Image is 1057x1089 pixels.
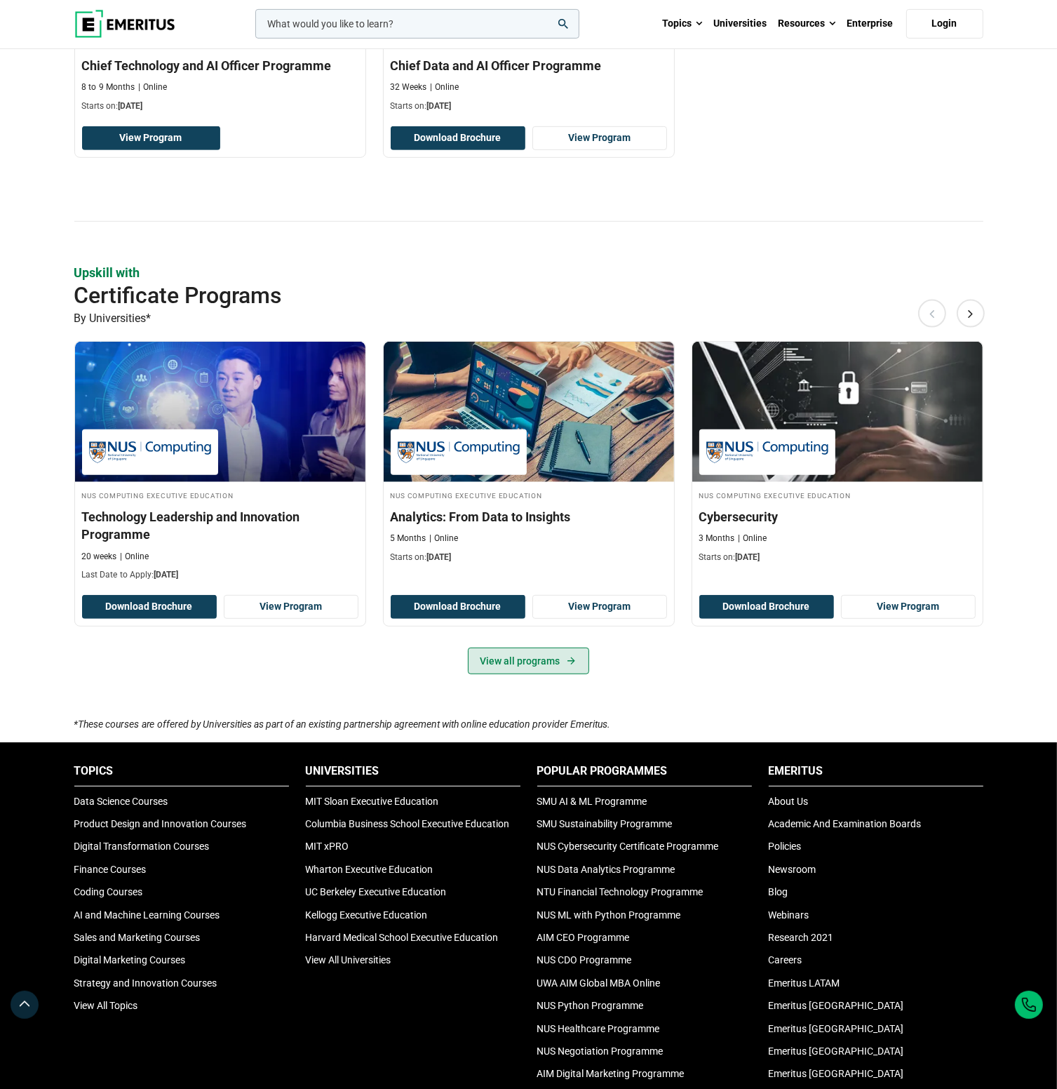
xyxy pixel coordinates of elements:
[537,1068,685,1079] a: AIM Digital Marketing Programme
[391,489,667,501] h4: NUS Computing Executive Education
[769,796,809,807] a: About Us
[82,569,358,581] p: Last Date to Apply:
[306,886,447,897] a: UC Berkeley Executive Education
[841,595,976,619] a: View Program
[391,81,427,93] p: 32 Weeks
[769,954,802,966] a: Careers
[89,436,211,468] img: NUS Computing Executive Education
[82,489,358,501] h4: NUS Computing Executive Education
[398,436,520,468] img: NUS Computing Executive Education
[306,909,428,921] a: Kellogg Executive Education
[692,342,983,570] a: Cybersecurity Course by NUS Computing Executive Education - December 23, 2025 NUS Computing Execu...
[537,1023,660,1034] a: NUS Healthcare Programme
[82,81,135,93] p: 8 to 9 Months
[224,595,358,619] a: View Program
[74,909,220,921] a: AI and Machine Learning Courses
[427,101,452,111] span: [DATE]
[74,954,186,966] a: Digital Marketing Courses
[391,533,426,544] p: 5 Months
[699,595,834,619] button: Download Brochure
[918,300,946,328] button: Previous
[74,886,143,897] a: Coding Courses
[537,977,661,989] a: UWA AIM Global MBA Online
[74,719,610,730] i: *These courses are offered by Universities as part of an existing partnership agreement with onli...
[537,932,630,943] a: AIM CEO Programme
[121,551,149,563] p: Online
[769,886,788,897] a: Blog
[74,977,217,989] a: Strategy and Innovation Courses
[537,1000,644,1011] a: NUS Python Programme
[154,570,178,580] span: [DATE]
[391,595,525,619] button: Download Brochure
[74,264,983,281] p: Upskill with
[82,57,358,74] h3: Chief Technology and AI Officer Programme
[769,818,922,829] a: Academic And Examination Boards
[306,954,391,966] a: View All Universities
[537,841,719,852] a: NUS Cybersecurity Certificate Programme
[706,436,828,468] img: NUS Computing Executive Education
[82,595,217,619] button: Download Brochure
[537,909,681,921] a: NUS ML with Python Programme
[306,818,510,829] a: Columbia Business School Executive Education
[82,508,358,543] h3: Technology Leadership and Innovation Programme
[74,818,247,829] a: Product Design and Innovation Courses
[74,864,147,875] a: Finance Courses
[699,533,735,544] p: 3 Months
[427,552,452,562] span: [DATE]
[74,309,983,328] p: By Universities*
[391,100,667,112] p: Starts on:
[769,909,809,921] a: Webinars
[74,281,892,309] h2: Certificate Programs
[537,796,647,807] a: SMU AI & ML Programme
[468,648,589,674] a: View all programs
[255,9,579,39] input: woocommerce-product-search-field-0
[537,886,703,897] a: NTU Financial Technology Programme
[537,1045,664,1057] a: NUS Negotiation Programme
[306,796,439,807] a: MIT Sloan Executive Education
[769,864,816,875] a: Newsroom
[537,864,675,875] a: NUS Data Analytics Programme
[306,841,349,852] a: MIT xPRO
[769,1068,904,1079] a: Emeritus [GEOGRAPHIC_DATA]
[82,100,358,112] p: Starts on:
[391,508,667,526] h3: Analytics: From Data to Insights
[74,932,201,943] a: Sales and Marketing Courses
[537,954,632,966] a: NUS CDO Programme
[692,342,983,482] img: Cybersecurity | Online Cybersecurity Course
[769,932,834,943] a: Research 2021
[537,818,673,829] a: SMU Sustainability Programme
[699,489,976,501] h4: NUS Computing Executive Education
[119,101,143,111] span: [DATE]
[391,126,525,150] button: Download Brochure
[306,932,499,943] a: Harvard Medical School Executive Education
[769,1000,904,1011] a: Emeritus [GEOGRAPHIC_DATA]
[769,841,802,852] a: Policies
[430,533,459,544] p: Online
[736,552,760,562] span: [DATE]
[138,81,167,93] p: Online
[699,508,976,526] h3: Cybersecurity
[769,977,840,989] a: Emeritus LATAM
[384,342,674,482] img: Analytics: From Data to Insights | Online Business Analytics Course
[391,57,667,74] h3: Chief Data and AI Officer Programme
[431,81,459,93] p: Online
[82,126,220,150] a: View Program
[75,342,365,482] img: Technology Leadership and Innovation Programme | Online Leadership Course
[769,1023,904,1034] a: Emeritus [GEOGRAPHIC_DATA]
[384,342,674,570] a: Business Analytics Course by NUS Computing Executive Education - December 23, 2025 NUS Computing ...
[532,126,667,150] a: View Program
[699,552,976,563] p: Starts on:
[957,300,985,328] button: Next
[769,1045,904,1057] a: Emeritus [GEOGRAPHIC_DATA]
[74,1000,138,1011] a: View All Topics
[906,9,983,39] a: Login
[391,552,667,563] p: Starts on:
[74,796,168,807] a: Data Science Courses
[306,864,433,875] a: Wharton Executive Education
[75,342,365,588] a: Leadership Course by NUS Computing Executive Education - October 15, 2025 NUS Computing Executive...
[82,551,117,563] p: 20 weeks
[74,841,210,852] a: Digital Transformation Courses
[532,595,667,619] a: View Program
[739,533,767,544] p: Online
